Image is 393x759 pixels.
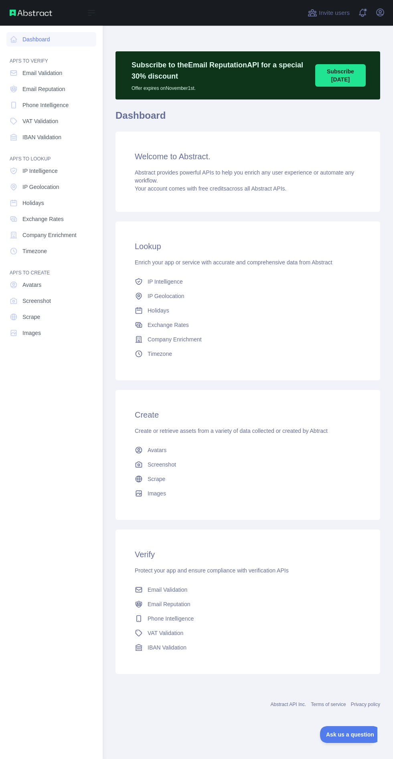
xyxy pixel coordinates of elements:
[135,409,361,420] h3: Create
[6,82,96,96] a: Email Reputation
[22,69,62,77] span: Email Validation
[132,626,364,640] a: VAT Validation
[6,114,96,128] a: VAT Validation
[6,130,96,144] a: IBAN Validation
[148,350,172,358] span: Timezone
[271,702,306,707] a: Abstract API Inc.
[22,101,69,109] span: Phone Intelligence
[132,289,364,303] a: IP Geolocation
[22,281,41,289] span: Avatars
[6,48,96,64] div: API'S TO VERIFY
[135,259,332,266] span: Enrich your app or service with accurate and comprehensive data from Abstract
[6,278,96,292] a: Avatars
[22,297,51,305] span: Screenshot
[351,702,380,707] a: Privacy policy
[6,196,96,210] a: Holidays
[148,600,190,608] span: Email Reputation
[22,199,44,207] span: Holidays
[306,6,351,19] button: Invite users
[135,169,354,184] span: Abstract provides powerful APIs to help you enrich any user experience or automate any workflow.
[132,59,307,82] p: Subscribe to the Email Reputation API for a special 30 % discount
[22,85,65,93] span: Email Reputation
[132,582,364,597] a: Email Validation
[132,82,307,91] p: Offer expires on November 1st.
[320,726,377,743] iframe: Toggle Customer Support
[148,461,176,469] span: Screenshot
[132,597,364,611] a: Email Reputation
[132,486,364,501] a: Images
[148,278,183,286] span: IP Intelligence
[132,274,364,289] a: IP Intelligence
[135,241,361,252] h3: Lookup
[22,231,77,239] span: Company Enrichment
[22,215,64,223] span: Exchange Rates
[132,443,364,457] a: Avatars
[148,629,183,637] span: VAT Validation
[22,247,47,255] span: Timezone
[6,66,96,80] a: Email Validation
[6,260,96,276] div: API'S TO CREATE
[148,321,189,329] span: Exchange Rates
[22,329,41,337] span: Images
[148,489,166,497] span: Images
[132,332,364,347] a: Company Enrichment
[22,313,40,321] span: Scrape
[6,98,96,112] a: Phone Intelligence
[6,326,96,340] a: Images
[132,318,364,332] a: Exchange Rates
[22,117,58,125] span: VAT Validation
[6,244,96,258] a: Timezone
[10,10,52,16] img: Abstract API
[22,183,59,191] span: IP Geolocation
[148,586,187,594] span: Email Validation
[132,347,364,361] a: Timezone
[6,310,96,324] a: Scrape
[6,294,96,308] a: Screenshot
[148,306,169,315] span: Holidays
[148,446,166,454] span: Avatars
[6,180,96,194] a: IP Geolocation
[22,133,61,141] span: IBAN Validation
[199,185,226,192] span: free credits
[115,109,380,128] h1: Dashboard
[6,164,96,178] a: IP Intelligence
[148,475,165,483] span: Scrape
[6,228,96,242] a: Company Enrichment
[148,292,184,300] span: IP Geolocation
[22,167,58,175] span: IP Intelligence
[148,615,194,623] span: Phone Intelligence
[6,146,96,162] div: API'S TO LOOKUP
[135,185,286,192] span: Your account comes with across all Abstract APIs.
[148,335,202,343] span: Company Enrichment
[132,303,364,318] a: Holidays
[135,428,328,434] span: Create or retrieve assets from a variety of data collected or created by Abtract
[135,567,289,574] span: Protect your app and ensure compliance with verification APIs
[132,640,364,655] a: IBAN Validation
[6,32,96,47] a: Dashboard
[6,212,96,226] a: Exchange Rates
[315,64,366,87] button: Subscribe [DATE]
[132,457,364,472] a: Screenshot
[132,611,364,626] a: Phone Intelligence
[135,549,361,560] h3: Verify
[135,151,361,162] h3: Welcome to Abstract.
[132,472,364,486] a: Scrape
[319,8,350,18] span: Invite users
[148,643,186,651] span: IBAN Validation
[311,702,346,707] a: Terms of service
